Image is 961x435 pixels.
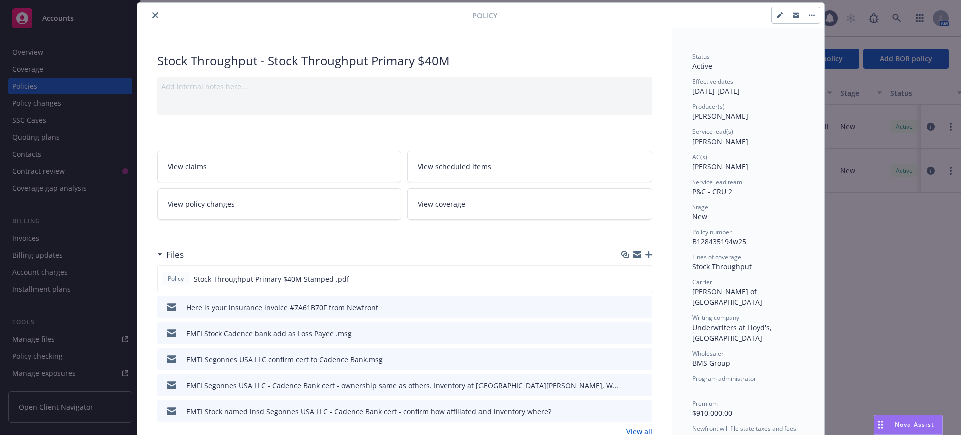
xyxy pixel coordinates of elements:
[692,278,712,286] span: Carrier
[623,328,631,339] button: download file
[692,323,774,343] span: Underwriters at Lloyd's, [GEOGRAPHIC_DATA]
[692,349,724,358] span: Wholesaler
[157,188,402,220] a: View policy changes
[692,253,741,261] span: Lines of coverage
[639,380,648,391] button: preview file
[692,61,712,71] span: Active
[418,161,491,172] span: View scheduled items
[692,424,796,433] span: Newfront will file state taxes and fees
[186,328,352,339] div: EMFI Stock Cadence bank add as Loss Payee .msg
[407,188,652,220] a: View coverage
[623,380,631,391] button: download file
[168,199,235,209] span: View policy changes
[692,228,732,236] span: Policy number
[692,162,748,171] span: [PERSON_NAME]
[639,274,648,284] button: preview file
[157,151,402,182] a: View claims
[623,302,631,313] button: download file
[157,248,184,261] div: Files
[692,137,748,146] span: [PERSON_NAME]
[874,415,943,435] button: Nova Assist
[623,354,631,365] button: download file
[692,203,708,211] span: Stage
[623,406,631,417] button: download file
[186,380,619,391] div: EMFI Segonnes USA LLC - Cadence Bank cert - ownership same as others. Inventory at [GEOGRAPHIC_DA...
[874,415,887,434] div: Drag to move
[639,302,648,313] button: preview file
[692,399,718,408] span: Premium
[168,161,207,172] span: View claims
[692,178,742,186] span: Service lead team
[692,212,707,221] span: New
[692,77,804,96] div: [DATE] - [DATE]
[692,358,730,368] span: BMS Group
[166,274,186,283] span: Policy
[157,52,652,69] div: Stock Throughput - Stock Throughput Primary $40M
[692,102,725,111] span: Producer(s)
[161,81,648,92] div: Add internal notes here...
[692,77,733,86] span: Effective dates
[186,406,551,417] div: EMTI Stock named insd Segonnes USA LLC - Cadence Bank cert - confirm how affiliated and inventory...
[692,237,746,246] span: B128435194w25
[186,302,378,313] div: Here is your insurance invoice #7A61B70F from Newfront
[166,248,184,261] h3: Files
[692,127,733,136] span: Service lead(s)
[692,187,732,196] span: P&C - CRU 2
[149,9,161,21] button: close
[186,354,383,365] div: EMTI Segonnes USA LLC confirm cert to Cadence Bank.msg
[692,262,752,271] span: Stock Throughput
[639,354,648,365] button: preview file
[692,287,762,307] span: [PERSON_NAME] of [GEOGRAPHIC_DATA]
[418,199,465,209] span: View coverage
[472,10,497,21] span: Policy
[407,151,652,182] a: View scheduled items
[895,420,934,429] span: Nova Assist
[639,328,648,339] button: preview file
[692,313,739,322] span: Writing company
[623,274,631,284] button: download file
[692,111,748,121] span: [PERSON_NAME]
[692,374,756,383] span: Program administrator
[692,383,695,393] span: -
[639,406,648,417] button: preview file
[692,153,707,161] span: AC(s)
[692,52,710,61] span: Status
[194,274,349,284] span: Stock Throughput Primary $40M Stamped .pdf
[692,408,732,418] span: $910,000.00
